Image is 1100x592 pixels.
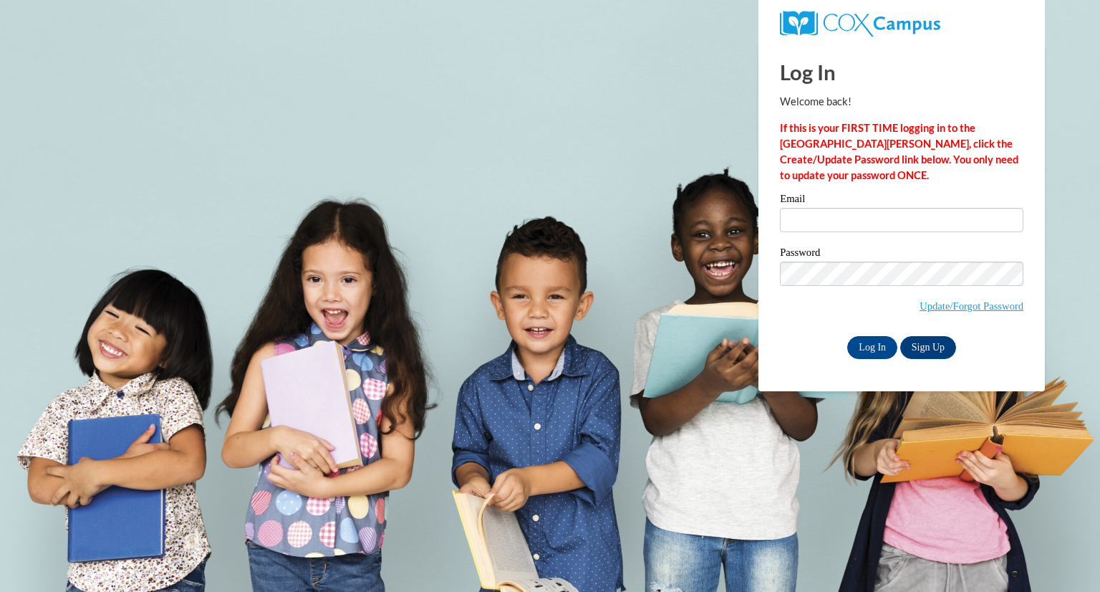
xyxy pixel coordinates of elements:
label: Email [780,194,1023,208]
strong: If this is your FIRST TIME logging in to the [GEOGRAPHIC_DATA][PERSON_NAME], click the Create/Upd... [780,122,1018,181]
a: Update/Forgot Password [920,300,1023,312]
a: COX Campus [780,11,1023,37]
img: COX Campus [780,11,940,37]
h1: Log In [780,57,1023,87]
label: Password [780,247,1023,262]
p: Welcome back! [780,94,1023,110]
input: Log In [847,336,897,359]
a: Sign Up [900,336,956,359]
